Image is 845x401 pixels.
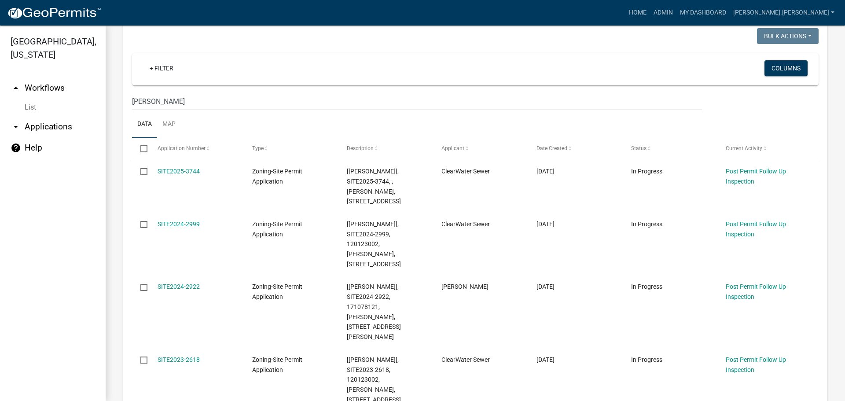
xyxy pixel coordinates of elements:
span: Sarah Borders [441,283,489,290]
span: Zoning-Site Permit Application [252,168,302,185]
span: 04/24/2024 [536,221,555,228]
button: Bulk Actions [757,28,819,44]
span: Zoning-Site Permit Application [252,356,302,373]
span: Zoning-Site Permit Application [252,283,302,300]
span: Description [347,145,374,151]
i: arrow_drop_down [11,121,21,132]
i: help [11,143,21,153]
a: Home [625,4,650,21]
span: Zoning-Site Permit Application [252,221,302,238]
a: [PERSON_NAME].[PERSON_NAME] [730,4,838,21]
span: Type [252,145,264,151]
a: SITE2024-2999 [158,221,200,228]
a: SITE2024-2922 [158,283,200,290]
a: SITE2025-3744 [158,168,200,175]
i: arrow_drop_up [11,83,21,93]
datatable-header-cell: Date Created [528,138,622,159]
span: In Progress [631,168,662,175]
span: [Wayne Leitheiser], SITE2025-3744, , STEVEN STENERSON, 37177 RED TOP RD [347,168,401,205]
button: Columns [764,60,808,76]
span: Current Activity [726,145,762,151]
span: In Progress [631,221,662,228]
input: Search for applications [132,92,702,110]
datatable-header-cell: Type [244,138,338,159]
datatable-header-cell: Applicant [433,138,528,159]
datatable-header-cell: Description [338,138,433,159]
span: [Jeff Rusness], SITE2024-2922, 171078121, GREGORY BORDERS, 19361 S Sherman Shores LN [347,283,401,340]
a: Map [157,110,181,139]
span: In Progress [631,283,662,290]
span: 06/16/2023 [536,356,555,363]
span: 07/16/2025 [536,168,555,175]
span: ClearWater Sewer [441,221,490,228]
span: ClearWater Sewer [441,356,490,363]
span: Applicant [441,145,464,151]
a: SITE2023-2618 [158,356,200,363]
datatable-header-cell: Current Activity [717,138,812,159]
datatable-header-cell: Status [623,138,717,159]
a: Post Permit Follow Up Inspection [726,356,786,373]
span: Status [631,145,647,151]
datatable-header-cell: Select [132,138,149,159]
datatable-header-cell: Application Number [149,138,243,159]
a: Post Permit Follow Up Inspection [726,221,786,238]
span: [Jeff Rusness], SITE2024-2999, 120123002, STEVEN STENERSON, 37177 RED TOP RD [347,221,401,268]
span: In Progress [631,356,662,363]
a: Admin [650,4,676,21]
span: Application Number [158,145,206,151]
span: Date Created [536,145,567,151]
a: Post Permit Follow Up Inspection [726,283,786,300]
a: Data [132,110,157,139]
a: + Filter [143,60,180,76]
a: Post Permit Follow Up Inspection [726,168,786,185]
span: ClearWater Sewer [441,168,490,175]
span: 09/29/2023 [536,283,555,290]
a: My Dashboard [676,4,730,21]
